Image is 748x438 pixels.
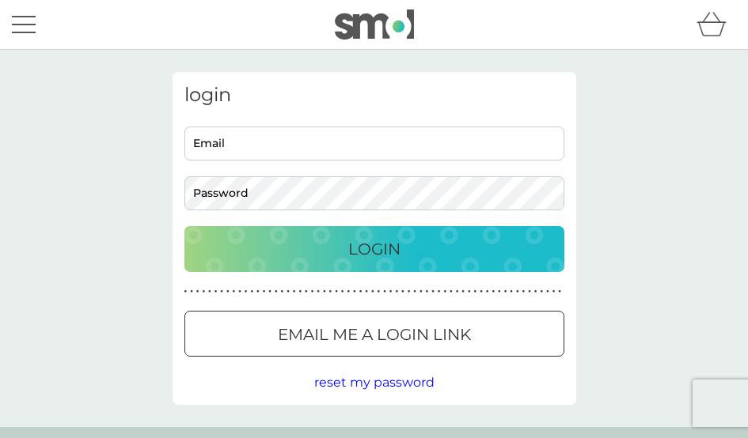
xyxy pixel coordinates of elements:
[528,288,531,296] p: ●
[287,288,290,296] p: ●
[534,288,537,296] p: ●
[263,288,266,296] p: ●
[311,288,314,296] p: ●
[226,288,230,296] p: ●
[314,372,435,393] button: reset my password
[492,288,495,296] p: ●
[383,288,386,296] p: ●
[504,288,507,296] p: ●
[208,288,211,296] p: ●
[389,288,393,296] p: ●
[456,288,459,296] p: ●
[293,288,296,296] p: ●
[298,288,302,296] p: ●
[371,288,374,296] p: ●
[323,288,326,296] p: ●
[268,288,271,296] p: ●
[395,288,398,296] p: ●
[305,288,308,296] p: ●
[347,288,350,296] p: ●
[413,288,416,296] p: ●
[278,322,471,347] p: Email me a login link
[558,288,561,296] p: ●
[480,288,483,296] p: ●
[317,288,320,296] p: ●
[516,288,519,296] p: ●
[238,288,241,296] p: ●
[250,288,253,296] p: ●
[510,288,513,296] p: ●
[215,288,218,296] p: ●
[245,288,248,296] p: ●
[420,288,423,296] p: ●
[353,288,356,296] p: ●
[474,288,477,296] p: ●
[408,288,411,296] p: ●
[184,226,564,272] button: Login
[184,288,188,296] p: ●
[697,9,736,40] div: basket
[335,288,338,296] p: ●
[522,288,526,296] p: ●
[220,288,223,296] p: ●
[486,288,489,296] p: ●
[540,288,543,296] p: ●
[184,311,564,357] button: Email me a login link
[546,288,549,296] p: ●
[450,288,453,296] p: ●
[233,288,236,296] p: ●
[438,288,441,296] p: ●
[348,236,401,262] p: Login
[431,288,435,296] p: ●
[190,288,193,296] p: ●
[12,9,36,40] button: menu
[335,9,414,40] img: smol
[461,288,465,296] p: ●
[341,288,344,296] p: ●
[552,288,556,296] p: ●
[365,288,368,296] p: ●
[196,288,199,296] p: ●
[468,288,471,296] p: ●
[401,288,404,296] p: ●
[426,288,429,296] p: ●
[498,288,501,296] p: ●
[378,288,381,296] p: ●
[443,288,446,296] p: ●
[275,288,278,296] p: ●
[281,288,284,296] p: ●
[256,288,260,296] p: ●
[184,84,564,107] h3: login
[359,288,363,296] p: ●
[202,288,205,296] p: ●
[329,288,332,296] p: ●
[314,375,435,390] span: reset my password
